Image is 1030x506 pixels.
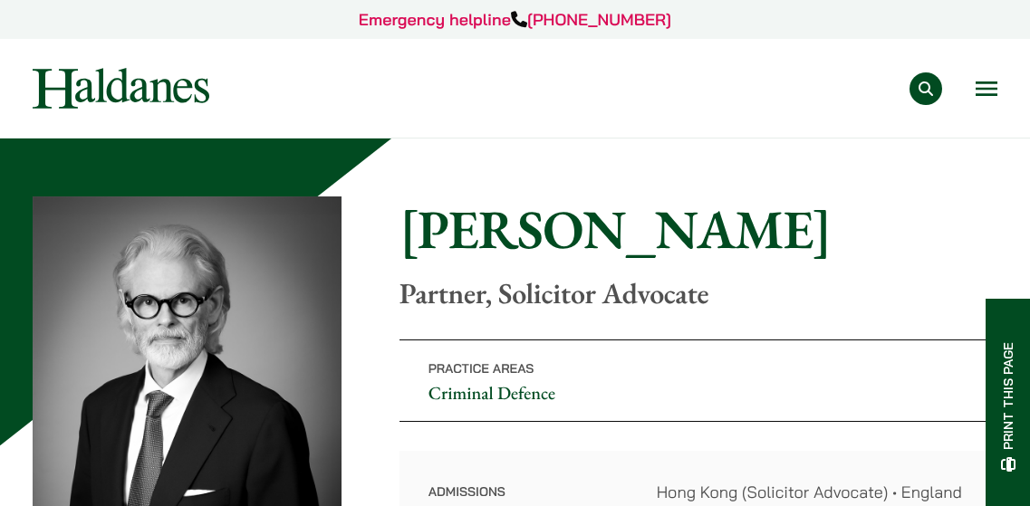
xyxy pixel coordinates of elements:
img: Logo of Haldanes [33,68,209,109]
a: Criminal Defence [428,381,555,405]
a: Emergency helpline[PHONE_NUMBER] [359,9,671,30]
h1: [PERSON_NAME] [399,196,997,262]
p: Partner, Solicitor Advocate [399,276,997,310]
span: Practice Areas [428,360,534,377]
